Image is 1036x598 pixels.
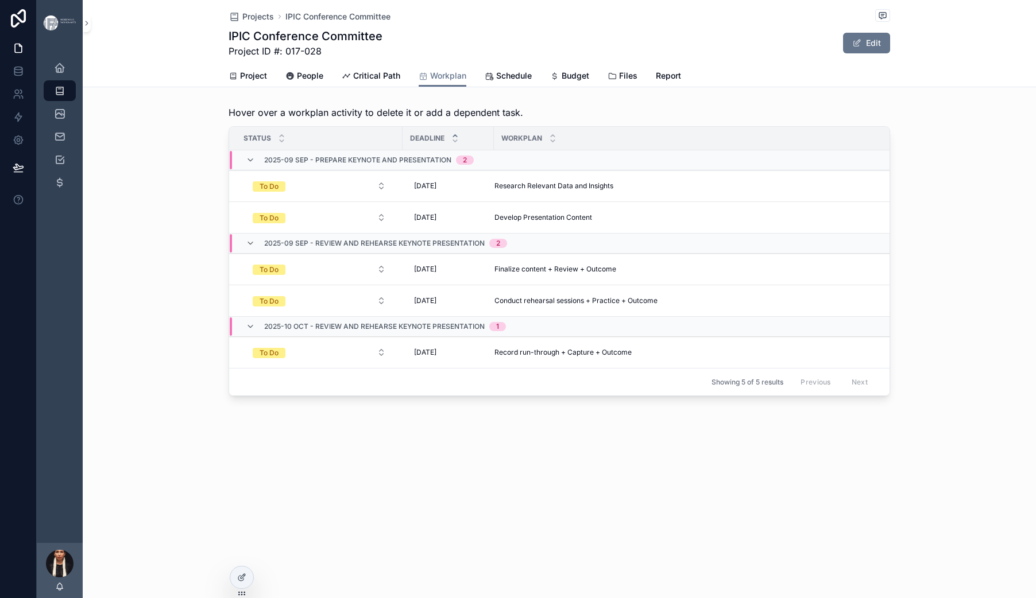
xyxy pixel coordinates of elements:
span: Status [243,134,271,143]
a: [DATE] [409,208,487,227]
div: To Do [260,265,279,275]
a: IPIC Conference Committee [285,11,391,22]
a: Develop Presentation Content [494,213,981,222]
span: Hover over a workplan activity to delete it or add a dependent task. [229,106,523,119]
a: Projects [229,11,274,22]
span: [DATE] [414,296,436,305]
a: Record run-through + Capture + Outcome [494,348,981,357]
div: To Do [260,213,279,223]
a: Budget [550,65,589,88]
div: 2 [496,239,500,248]
span: 2025-09 Sep - Prepare Keynote and Presentation [264,156,451,165]
span: Deadline [410,134,444,143]
span: Workplan [501,134,542,143]
button: Select Button [243,176,395,196]
div: To Do [260,296,279,306]
a: Select Button [243,175,396,197]
span: Project ID #: 017-028 [229,44,382,58]
span: 2025-10 Oct - Review and rehearse keynote presentation [264,322,485,331]
button: Select Button [243,342,395,363]
button: Select Button [243,207,395,228]
span: Conduct rehearsal sessions + Practice + Outcome [494,296,658,305]
a: Report [656,65,681,88]
a: Research Relevant Data and Insights [494,181,981,191]
span: Develop Presentation Content [494,213,592,222]
button: Select Button [243,290,395,311]
span: Files [619,70,637,81]
button: Edit [843,33,890,53]
div: 2 [463,156,467,165]
span: 2025-09 Sep - Review and rehearse keynote presentation [264,239,485,248]
a: [DATE] [409,177,487,195]
div: scrollable content [37,46,83,215]
span: Critical Path [353,70,400,81]
div: 1 [496,322,499,331]
a: Select Button [243,258,396,280]
a: Project [229,65,267,88]
span: Record run-through + Capture + Outcome [494,348,632,357]
a: [DATE] [409,292,487,310]
span: Schedule [496,70,532,81]
a: [DATE] [409,343,487,362]
a: Select Button [243,290,396,312]
span: Research Relevant Data and Insights [494,181,613,191]
img: App logo [44,15,76,30]
span: Budget [562,70,589,81]
div: To Do [260,348,279,358]
span: [DATE] [414,181,436,191]
span: People [297,70,323,81]
a: Conduct rehearsal sessions + Practice + Outcome [494,296,981,305]
span: Showing 5 of 5 results [712,378,783,387]
div: To Do [260,181,279,192]
span: Workplan [430,70,466,81]
span: Finalize content + Review + Outcome [494,265,616,274]
span: [DATE] [414,213,436,222]
button: Select Button [243,259,395,279]
span: Projects [242,11,274,22]
a: People [285,65,323,88]
a: [DATE] [409,260,487,278]
span: [DATE] [414,348,436,357]
a: Select Button [243,207,396,228]
span: Report [656,70,681,81]
a: Critical Path [342,65,400,88]
a: Files [608,65,637,88]
a: Finalize content + Review + Outcome [494,265,981,274]
span: [DATE] [414,265,436,274]
span: Project [240,70,267,81]
a: Select Button [243,341,396,363]
h1: IPIC Conference Committee [229,28,382,44]
a: Workplan [419,65,466,87]
a: Schedule [485,65,532,88]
